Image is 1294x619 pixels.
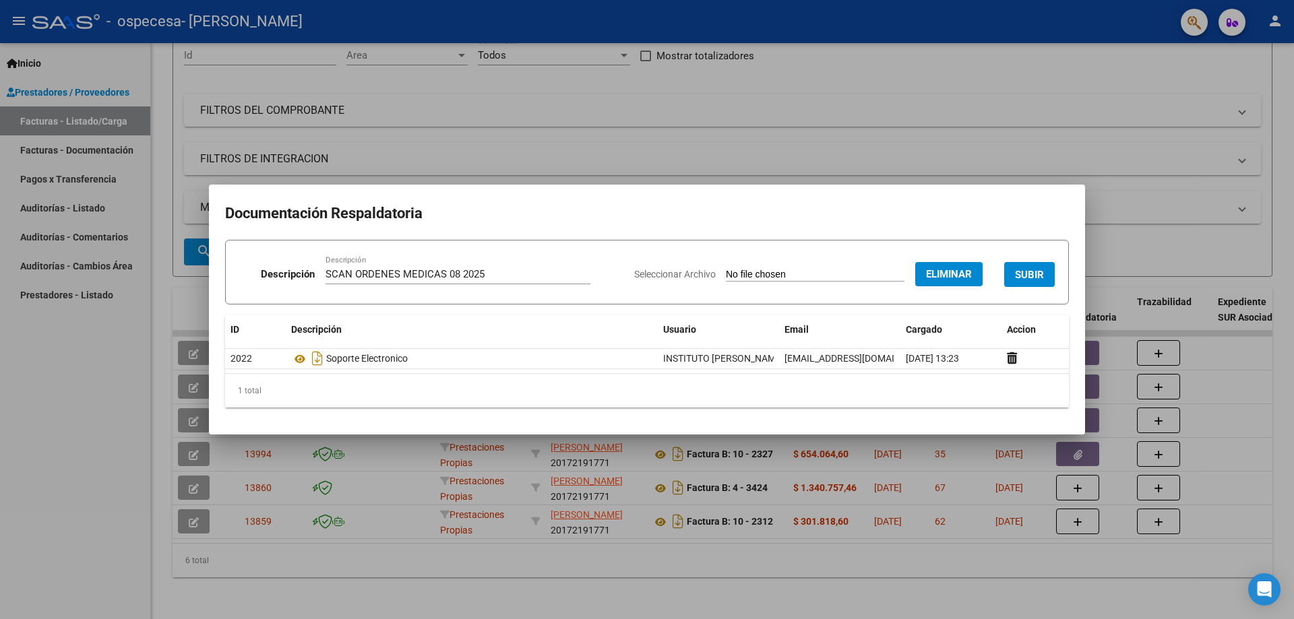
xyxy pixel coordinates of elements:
[1248,573,1281,606] div: Open Intercom Messenger
[784,324,809,335] span: Email
[663,324,696,335] span: Usuario
[291,324,342,335] span: Descripción
[926,268,972,280] span: Eliminar
[230,324,239,335] span: ID
[225,315,286,344] datatable-header-cell: ID
[906,324,942,335] span: Cargado
[1002,315,1069,344] datatable-header-cell: Accion
[915,262,983,286] button: Eliminar
[1007,324,1036,335] span: Accion
[225,374,1069,408] div: 1 total
[225,201,1069,226] h2: Documentación Respaldatoria
[634,269,716,280] span: Seleccionar Archivo
[261,267,315,282] p: Descripción
[663,353,807,364] span: INSTITUTO [PERSON_NAME] HIJO
[1004,262,1055,287] button: SUBIR
[658,315,779,344] datatable-header-cell: Usuario
[784,353,934,364] span: [EMAIL_ADDRESS][DOMAIN_NAME]
[309,348,326,369] i: Descargar documento
[900,315,1002,344] datatable-header-cell: Cargado
[286,315,658,344] datatable-header-cell: Descripción
[1015,269,1044,281] span: SUBIR
[291,348,652,369] div: Soporte Electronico
[230,353,252,364] span: 2022
[906,353,959,364] span: [DATE] 13:23
[779,315,900,344] datatable-header-cell: Email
